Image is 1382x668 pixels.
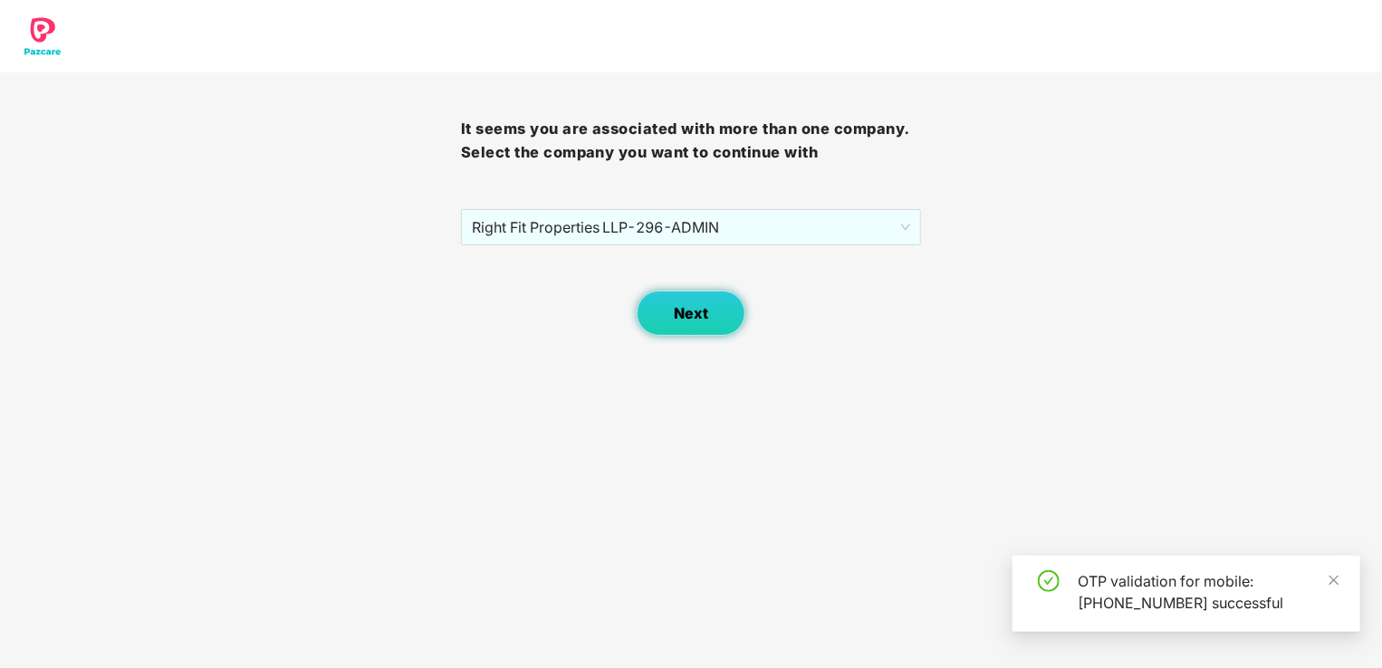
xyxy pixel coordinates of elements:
div: OTP validation for mobile: [PHONE_NUMBER] successful [1078,570,1339,614]
span: Right Fit Properties LLP - 296 - ADMIN [472,210,911,244]
span: close [1328,574,1340,587]
button: Next [637,291,745,336]
span: check-circle [1038,570,1060,592]
span: Next [674,305,708,322]
h3: It seems you are associated with more than one company. Select the company you want to continue with [461,118,922,164]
